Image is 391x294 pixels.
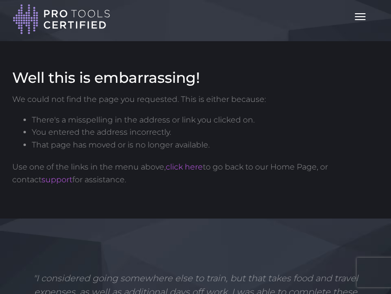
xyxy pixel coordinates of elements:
[32,139,379,151] li: That page has moved or is no longer available.
[12,161,379,186] p: Use one of the links in the menu above, to go back to our Home Page, or contact for assistance.
[42,175,72,184] a: support
[32,114,379,126] li: There's a misspelling in the address or link you clicked on.
[12,71,379,85] h2: Well this is embarrassing!
[32,126,379,139] li: You entered the address incorrectly.
[12,93,379,106] p: We could not find the page you requested. This is either because:
[166,162,203,171] a: click here
[13,3,110,35] img: Pro Tools Certified Logo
